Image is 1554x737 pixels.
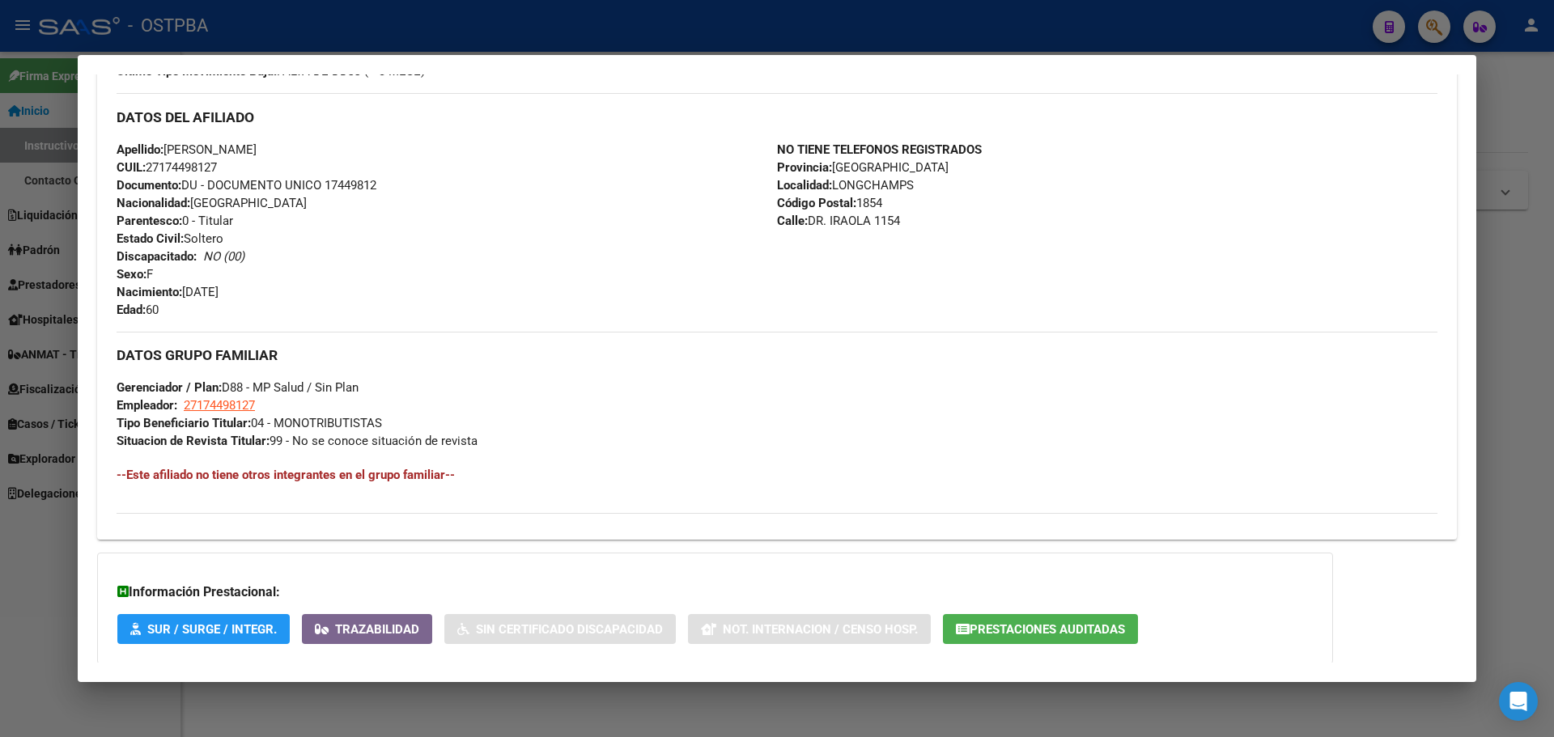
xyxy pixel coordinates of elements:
[117,434,478,448] span: 99 - No se conoce situación de revista
[117,466,1437,484] h4: --Este afiliado no tiene otros integrantes en el grupo familiar--
[777,214,900,228] span: DR. IRAOLA 1154
[970,622,1125,637] span: Prestaciones Auditadas
[777,160,949,175] span: [GEOGRAPHIC_DATA]
[777,160,832,175] strong: Provincia:
[777,196,882,210] span: 1854
[777,142,982,157] strong: NO TIENE TELEFONOS REGISTRADOS
[117,285,182,299] strong: Nacimiento:
[777,178,914,193] span: LONGCHAMPS
[117,196,190,210] strong: Nacionalidad:
[117,267,146,282] strong: Sexo:
[203,249,244,264] i: NO (00)
[117,398,177,413] strong: Empleador:
[117,214,233,228] span: 0 - Titular
[943,614,1138,644] button: Prestaciones Auditadas
[117,267,153,282] span: F
[117,434,270,448] strong: Situacion de Revista Titular:
[117,142,257,157] span: [PERSON_NAME]
[117,303,159,317] span: 60
[117,249,197,264] strong: Discapacitado:
[117,142,163,157] strong: Apellido:
[335,622,419,637] span: Trazabilidad
[117,582,1313,602] h3: Información Prestacional:
[1499,682,1538,721] div: Open Intercom Messenger
[723,622,918,637] span: Not. Internacion / Censo Hosp.
[476,622,663,637] span: Sin Certificado Discapacidad
[302,614,432,644] button: Trazabilidad
[688,614,931,644] button: Not. Internacion / Censo Hosp.
[117,416,251,430] strong: Tipo Beneficiario Titular:
[117,196,307,210] span: [GEOGRAPHIC_DATA]
[117,285,219,299] span: [DATE]
[117,303,146,317] strong: Edad:
[117,214,182,228] strong: Parentesco:
[117,380,222,395] strong: Gerenciador / Plan:
[117,614,290,644] button: SUR / SURGE / INTEGR.
[444,614,676,644] button: Sin Certificado Discapacidad
[117,231,184,246] strong: Estado Civil:
[117,178,376,193] span: DU - DOCUMENTO UNICO 17449812
[117,178,181,193] strong: Documento:
[777,214,808,228] strong: Calle:
[147,622,277,637] span: SUR / SURGE / INTEGR.
[117,346,1437,364] h3: DATOS GRUPO FAMILIAR
[117,160,146,175] strong: CUIL:
[117,380,359,395] span: D88 - MP Salud / Sin Plan
[184,398,255,413] span: 27174498127
[777,178,832,193] strong: Localidad:
[777,196,856,210] strong: Código Postal:
[117,416,382,430] span: 04 - MONOTRIBUTISTAS
[117,231,223,246] span: Soltero
[117,160,217,175] span: 27174498127
[117,108,1437,126] h3: DATOS DEL AFILIADO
